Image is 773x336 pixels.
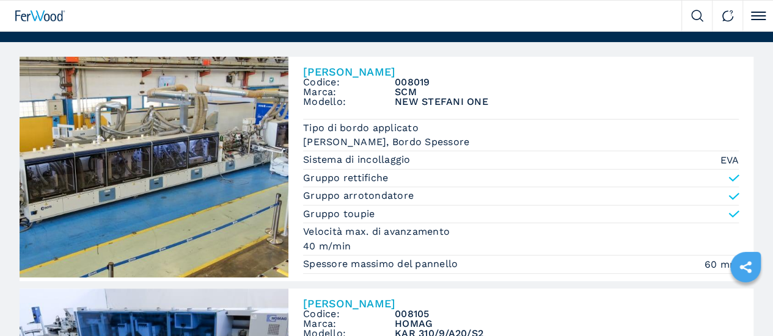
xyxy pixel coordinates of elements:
[303,87,395,97] span: Marca:
[303,309,395,319] span: Codice:
[15,10,65,21] img: Ferwood
[303,153,414,166] p: Sistema di incollaggio
[303,135,739,149] em: [PERSON_NAME], Bordo Spessore
[720,153,739,167] em: EVA
[303,319,395,329] span: Marca:
[303,257,461,271] p: Spessore massimo del pannello
[303,239,739,253] em: 40 m/min
[303,225,453,238] p: Velocità max. di avanzamento
[20,57,753,281] a: Bordatrice Singola SCM NEW STEFANI ONE[PERSON_NAME]Codice:008019Marca:SCMModello:NEW STEFANI ONET...
[395,309,739,319] h3: 008105
[705,257,739,271] em: 60 mm
[303,97,395,107] span: Modello:
[395,319,739,329] h3: HOMAG
[691,10,703,22] img: Search
[303,298,739,309] h2: [PERSON_NAME]
[303,207,375,221] p: Gruppo toupie
[303,189,414,202] p: Gruppo arrotondatore
[730,252,761,282] a: sharethis
[395,87,739,97] h3: SCM
[742,1,773,31] button: Click to toggle menu
[722,10,734,22] img: Contact us
[303,66,739,77] h2: [PERSON_NAME]
[20,57,288,277] img: Bordatrice Singola SCM NEW STEFANI ONE
[303,121,422,135] p: Tipo di bordo applicato
[303,171,388,185] p: Gruppo rettifiche
[721,281,764,327] iframe: Chat
[395,77,739,87] h3: 008019
[395,97,739,107] h3: NEW STEFANI ONE
[303,77,395,87] span: Codice:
